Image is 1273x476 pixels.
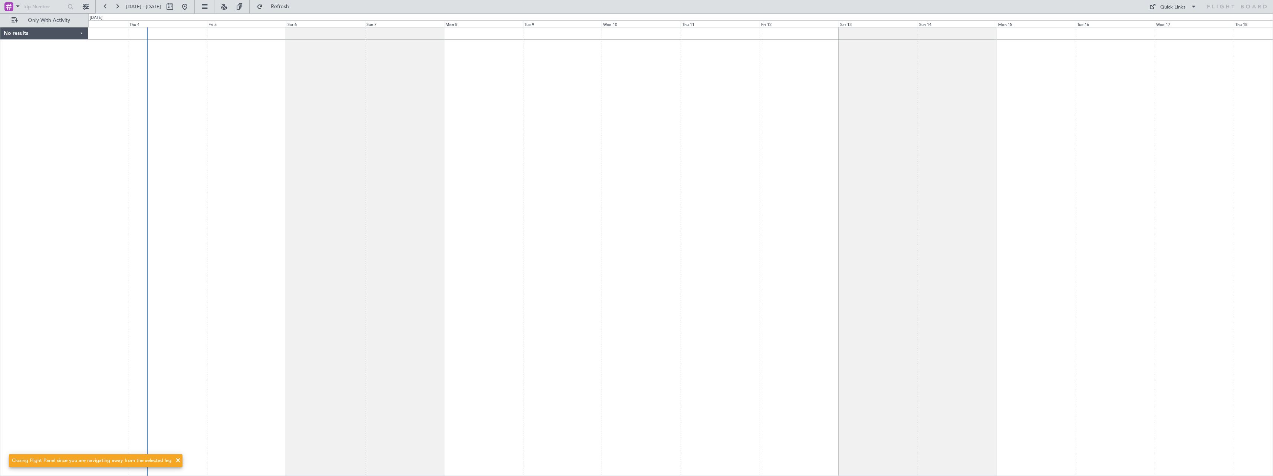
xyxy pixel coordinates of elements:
div: Fri 5 [207,20,286,27]
div: Wed 3 [49,20,128,27]
div: Thu 11 [681,20,760,27]
div: Sat 6 [286,20,365,27]
span: Only With Activity [19,18,78,23]
div: [DATE] [90,15,102,21]
div: Wed 10 [602,20,681,27]
div: Mon 8 [444,20,523,27]
div: Quick Links [1160,4,1185,11]
div: Closing Flight Panel since you are navigating away from the selected leg [12,457,171,465]
div: Tue 16 [1076,20,1155,27]
button: Refresh [253,1,298,13]
div: Sun 14 [918,20,997,27]
span: [DATE] - [DATE] [126,3,161,10]
div: Tue 9 [523,20,602,27]
div: Sun 7 [365,20,444,27]
div: Thu 4 [128,20,207,27]
span: Refresh [264,4,296,9]
div: Fri 12 [760,20,839,27]
button: Only With Activity [8,14,80,26]
input: Trip Number [23,1,65,12]
button: Quick Links [1145,1,1200,13]
div: Sat 13 [839,20,918,27]
div: Wed 17 [1155,20,1234,27]
div: Mon 15 [997,20,1076,27]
